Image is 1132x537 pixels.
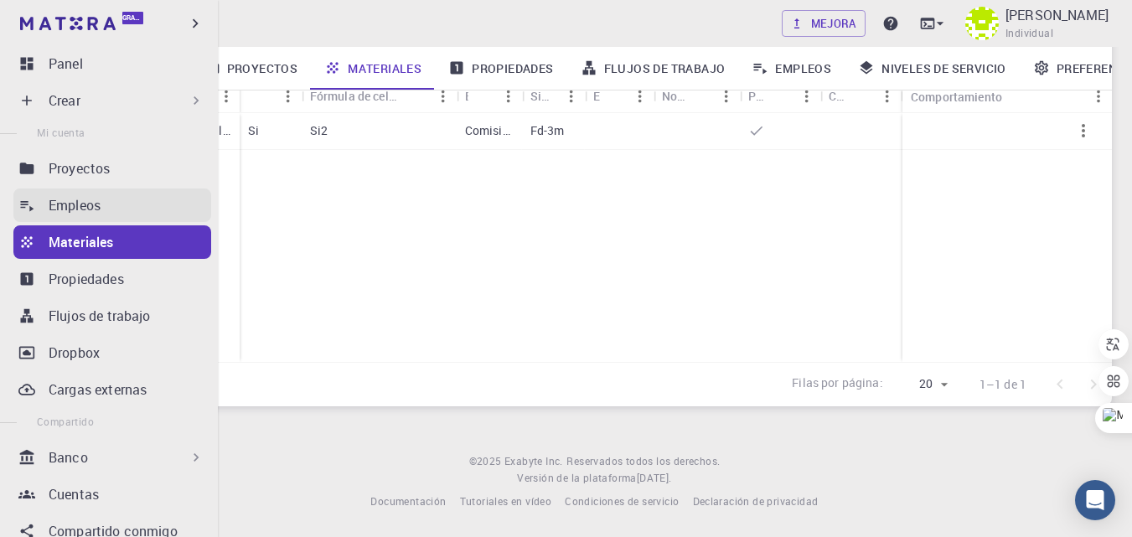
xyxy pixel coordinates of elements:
font: Si2 [310,122,328,138]
div: Enrejado [457,80,522,112]
div: No periódico [654,80,740,112]
font: Proyectos [49,159,110,178]
div: Tags [593,80,600,112]
div: Fórmula de celda unitaria [302,80,457,112]
font: Materiales [49,233,114,251]
font: [PERSON_NAME] [1005,6,1109,24]
font: Empleos [49,196,101,214]
font: © [469,454,477,467]
button: Clasificar [767,83,793,110]
font: Propiedades [49,270,124,288]
font: Simetría [530,88,576,104]
font: Fd-3m [530,122,565,138]
font: Niveles de servicio [881,60,1006,76]
font: Documentación [370,494,446,508]
a: Cargas externas [13,373,211,406]
div: Abrir Intercom Messenger [1075,480,1115,520]
button: Menú [713,83,740,110]
font: Apoyo [47,12,94,27]
a: Condiciones de servicio [565,493,679,510]
font: Individual [1005,26,1053,39]
font: Fórmula de celda unitaria [310,88,448,104]
font: Flujos de trabajo [49,307,151,325]
a: Declaración de privacidad [693,493,819,510]
font: Reservados todos los derechos. [566,454,720,467]
font: Materiales [348,60,421,76]
button: Clasificar [600,83,627,110]
div: Fórmula [240,80,302,112]
font: Comisión Federal de Comunicaciones (FCC) [465,122,700,138]
img: logo [20,17,116,30]
font: Flujos de trabajo [604,60,726,76]
font: Cargas externas [49,380,147,399]
font: Propiedades [472,60,553,76]
a: Mejora [782,10,866,37]
font: Versión de la plataforma [517,471,637,484]
font: 2025 [477,454,502,467]
font: Mejora [811,16,856,31]
button: Menú [558,83,585,110]
font: Proyectos [227,60,298,76]
div: Crear [13,84,211,117]
a: Cuentas [13,478,211,511]
a: [DATE]. [637,470,672,487]
button: Clasificar [468,83,495,110]
font: Mi cuenta [37,126,85,139]
a: Materiales [13,225,211,259]
div: Banco [13,441,211,474]
button: Menú [213,83,240,110]
button: Menú [275,83,302,110]
a: Flujos de trabajo [13,299,211,333]
button: Clasificar [686,83,713,110]
button: Menú [874,83,901,110]
button: Menú [793,83,820,110]
font: [DATE] [637,471,669,484]
font: 1–1 de 1 [980,376,1026,392]
font: Dropbox [49,343,100,362]
font: Comportamiento [911,89,1002,105]
font: Condiciones de servicio [565,494,679,508]
button: Menú [430,83,457,110]
font: Filas por página: [792,374,883,390]
font: Declaración de privacidad [693,494,819,508]
a: Dropbox [13,336,211,369]
button: Clasificar [403,83,430,110]
button: Menú [627,83,654,110]
font: Tutoriales en vídeo [460,494,552,508]
font: Banco [49,448,88,467]
img: MAYRA ALEJANDRA FRANCO MURCIA [965,7,999,40]
button: Clasificar [248,83,275,110]
font: Crear [49,91,80,110]
div: Comportamiento [902,80,1112,113]
a: Panel [13,47,211,80]
font: Exabyte Inc. [504,454,563,467]
a: Empleos [13,188,211,222]
div: Symmetry [530,80,558,112]
div: Por defecto [740,80,820,112]
font: . [669,471,671,484]
button: Menú [1085,83,1112,110]
a: Exabyte Inc. [504,453,563,470]
div: Etiquetas [585,80,654,112]
div: Compartido [820,80,901,112]
div: Simetría [522,80,585,112]
font: Panel [49,54,83,73]
font: Compartido [37,415,94,428]
font: Si [248,122,259,138]
font: Cuentas [49,485,99,503]
a: Tutoriales en vídeo [460,493,552,510]
a: Propiedades [13,262,211,296]
font: Empleos [775,60,831,76]
a: Proyectos [13,152,211,185]
font: 20 [919,375,933,391]
button: Menú [495,83,522,110]
a: Documentación [370,493,446,510]
button: Clasificar [847,83,874,110]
